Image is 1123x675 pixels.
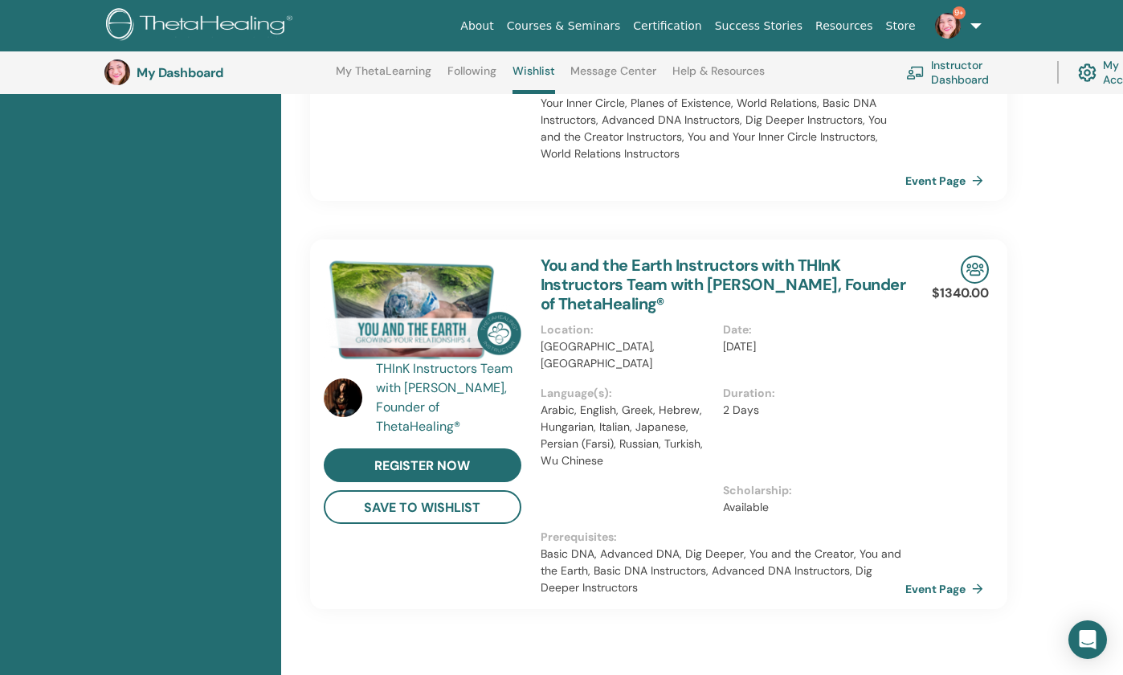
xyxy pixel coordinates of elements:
[324,256,521,364] img: You and the Earth Instructors
[541,402,713,469] p: Arabic, English, Greek, Hebrew, Hungarian, Italian, Japanese, Persian (Farsi), Russian, Turkish, ...
[672,64,765,90] a: Help & Resources
[137,65,297,80] h3: My Dashboard
[541,546,906,596] p: Basic DNA, Advanced DNA, Dig Deeper, You and the Creator, You and the Earth, Basic DNA Instructor...
[104,59,130,85] img: default.jpg
[961,256,989,284] img: In-Person Seminar
[570,64,656,90] a: Message Center
[324,448,521,482] a: register now
[541,529,906,546] p: Prerequisites :
[324,378,362,417] img: default.jpg
[500,11,627,41] a: Courses & Seminars
[906,66,925,80] img: chalkboard-teacher.svg
[953,6,966,19] span: 9+
[454,11,500,41] a: About
[905,169,990,193] a: Event Page
[723,402,896,419] p: 2 Days
[723,385,896,402] p: Duration :
[906,55,1038,90] a: Instructor Dashboard
[1078,59,1096,86] img: cog.svg
[723,321,896,338] p: Date :
[541,385,713,402] p: Language(s) :
[627,11,708,41] a: Certification
[723,338,896,355] p: [DATE]
[376,359,525,436] a: THInK Instructors Team with [PERSON_NAME], Founder of ThetaHealing®
[1068,620,1107,659] div: Open Intercom Messenger
[723,499,896,516] p: Available
[541,78,906,162] p: Basic DNA, Advanced DNA, Dig Deeper, You and the Creator, You and Your Inner Circle, Planes of Ex...
[935,13,961,39] img: default.jpg
[512,64,555,94] a: Wishlist
[541,255,906,314] a: You and the Earth Instructors with THInK Instructors Team with [PERSON_NAME], Founder of ThetaHea...
[709,11,809,41] a: Success Stories
[106,8,298,44] img: logo.png
[809,11,880,41] a: Resources
[880,11,922,41] a: Store
[932,284,989,303] p: $1340.00
[723,482,896,499] p: Scholarship :
[374,457,470,474] span: register now
[541,321,713,338] p: Location :
[447,64,496,90] a: Following
[905,577,990,601] a: Event Page
[324,490,521,524] button: save to wishlist
[336,64,431,90] a: My ThetaLearning
[541,338,713,372] p: [GEOGRAPHIC_DATA], [GEOGRAPHIC_DATA]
